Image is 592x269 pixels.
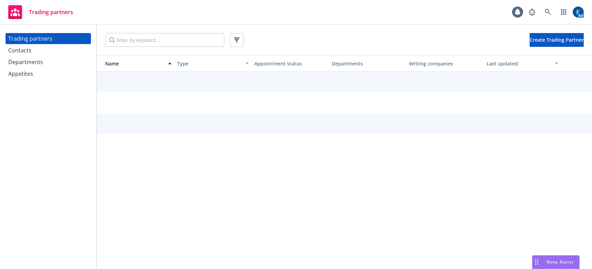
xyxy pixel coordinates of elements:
[29,9,73,15] span: Trading partners
[332,60,404,67] div: Departments
[573,7,584,18] img: photo
[8,56,43,68] div: Departments
[525,5,539,19] a: Report a Bug
[541,5,555,19] a: Search
[8,68,33,79] div: Appetites
[557,5,571,19] a: Switch app
[484,55,561,72] button: Last updated
[6,68,91,79] a: Appetites
[174,55,252,72] button: Type
[6,33,91,44] a: Trading partners
[100,60,164,67] div: Name
[8,45,31,56] div: Contacts
[97,55,174,72] button: Name
[252,55,329,72] button: Appointment status
[530,37,584,43] span: Create Trading Partner
[530,33,584,47] button: Create Trading Partner
[406,55,484,72] button: Writing companies
[6,56,91,68] a: Departments
[6,2,76,22] a: Trading partners
[409,60,481,67] div: Writing companies
[547,259,574,265] span: Nova Assist
[532,256,541,269] div: Drag to move
[6,45,91,56] a: Contacts
[329,55,407,72] button: Departments
[532,255,580,269] button: Nova Assist
[177,60,242,67] div: Type
[105,33,224,47] input: Filter by keyword...
[254,60,326,67] div: Appointment status
[487,60,551,67] div: Last updated
[8,33,52,44] div: Trading partners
